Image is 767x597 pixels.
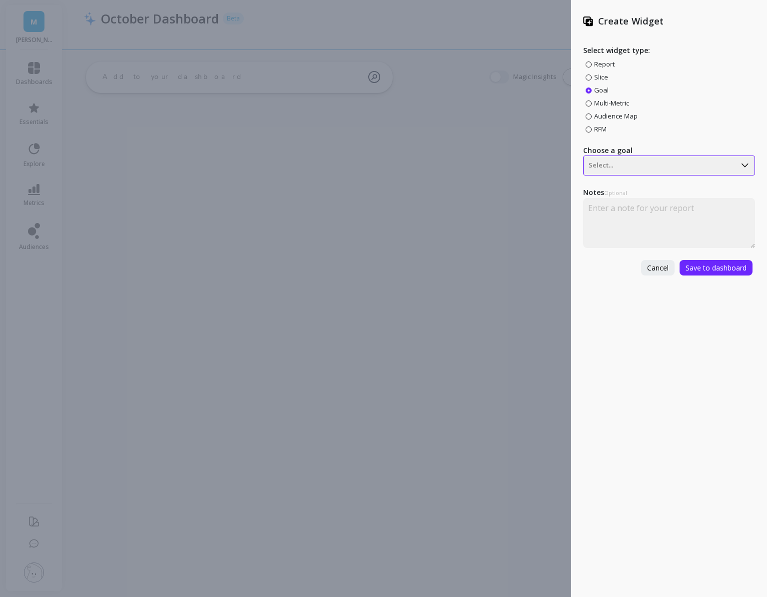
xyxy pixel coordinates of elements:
[604,189,627,196] span: Optional
[594,72,608,81] span: Slice
[594,98,629,107] span: Multi-Metric
[641,260,675,275] button: Cancel
[594,111,638,120] span: Audience Map
[594,85,609,94] span: Goal
[594,59,615,68] span: Report
[647,263,669,272] span: Cancel
[583,187,755,198] label: Notes
[686,263,747,272] span: Save to dashboard
[598,15,664,27] p: Create Widget
[583,145,755,155] label: Choose a goal
[583,45,755,55] p: Select widget type:
[680,260,753,275] button: Save to dashboard
[594,124,607,133] span: RFM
